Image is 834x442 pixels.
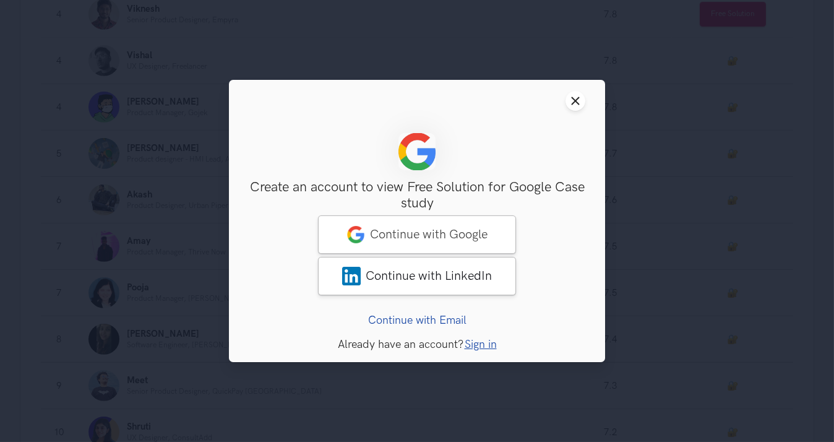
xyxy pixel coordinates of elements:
[342,267,361,285] img: LinkedIn
[318,257,516,295] a: LinkedInContinue with LinkedIn
[465,338,497,351] a: Sign in
[370,227,488,242] span: Continue with Google
[346,225,365,244] img: google
[318,215,516,254] a: googleContinue with Google
[338,338,463,351] span: Already have an account?
[249,180,585,212] h3: Create an account to view Free Solution for Google Case study
[366,269,492,284] span: Continue with LinkedIn
[368,314,466,327] a: Continue with Email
